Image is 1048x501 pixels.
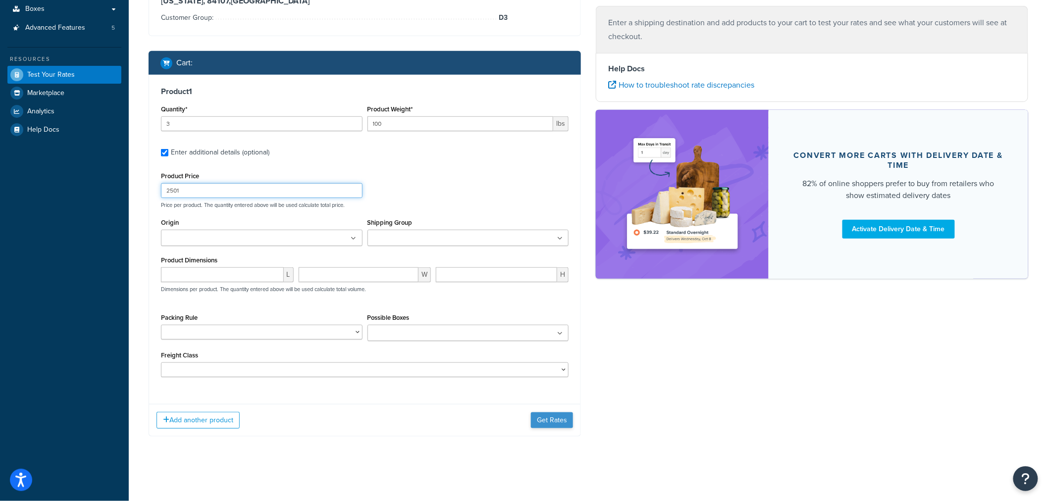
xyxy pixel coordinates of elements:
[27,126,59,134] span: Help Docs
[7,55,121,63] div: Resources
[161,149,168,156] input: Enter additional details (optional)
[792,178,1004,201] div: 82% of online shoppers prefer to buy from retailers who show estimated delivery dates
[7,121,121,139] a: Help Docs
[557,267,569,282] span: H
[608,16,1016,44] p: Enter a shipping destination and add products to your cart to test your rates and see what your c...
[161,12,216,23] span: Customer Group:
[161,105,187,113] label: Quantity*
[111,24,115,32] span: 5
[367,116,554,131] input: 0.00
[367,314,410,321] label: Possible Boxes
[161,351,198,359] label: Freight Class
[608,63,1016,75] h4: Help Docs
[553,116,569,131] span: lbs
[531,412,573,428] button: Get Rates
[367,219,413,226] label: Shipping Group
[27,71,75,79] span: Test Your Rates
[25,5,45,13] span: Boxes
[25,24,85,32] span: Advanced Features
[608,79,754,91] a: How to troubleshoot rate discrepancies
[161,116,363,131] input: 0.0
[842,220,955,239] a: Activate Delivery Date & Time
[176,58,193,67] h2: Cart :
[161,87,569,97] h3: Product 1
[161,256,217,264] label: Product Dimensions
[7,84,121,102] a: Marketplace
[161,172,199,180] label: Product Price
[7,66,121,84] a: Test Your Rates
[7,19,121,37] a: Advanced Features5
[496,12,508,24] span: D3
[27,89,64,98] span: Marketplace
[7,102,121,120] a: Analytics
[158,286,366,293] p: Dimensions per product. The quantity entered above will be used calculate total volume.
[419,267,431,282] span: W
[157,412,240,429] button: Add another product
[7,19,121,37] li: Advanced Features
[158,201,571,208] p: Price per product. The quantity entered above will be used calculate total price.
[284,267,294,282] span: L
[1013,466,1038,491] button: Open Resource Center
[27,107,54,116] span: Analytics
[621,125,744,264] img: feature-image-ddt-36eae7f7280da8017bfb280eaccd9c446f90b1fe08728e4019434db127062ab4.png
[367,105,413,113] label: Product Weight*
[792,150,1004,170] div: Convert more carts with delivery date & time
[171,146,269,159] div: Enter additional details (optional)
[161,314,198,321] label: Packing Rule
[161,219,179,226] label: Origin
